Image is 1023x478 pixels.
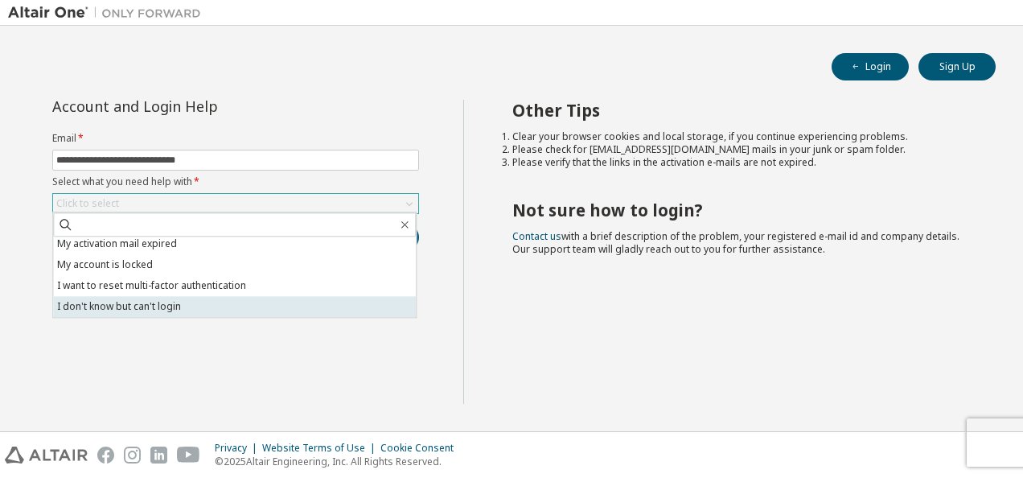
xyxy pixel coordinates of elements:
label: Select what you need help with [52,175,419,188]
li: Please verify that the links in the activation e-mails are not expired. [512,156,968,169]
div: Click to select [56,197,119,210]
button: Sign Up [918,53,996,80]
li: Clear your browser cookies and local storage, if you continue experiencing problems. [512,130,968,143]
img: instagram.svg [124,447,141,464]
img: facebook.svg [97,447,114,464]
button: Login [832,53,909,80]
li: My activation mail expired [53,233,416,254]
div: Click to select [53,194,418,213]
div: Cookie Consent [380,442,463,455]
label: Email [52,132,419,145]
a: Contact us [512,229,561,243]
h2: Other Tips [512,100,968,121]
img: Altair One [8,5,209,21]
img: youtube.svg [177,447,200,464]
img: linkedin.svg [150,447,167,464]
div: Account and Login Help [52,100,346,113]
div: Website Terms of Use [262,442,380,455]
li: Please check for [EMAIL_ADDRESS][DOMAIN_NAME] mails in your junk or spam folder. [512,143,968,156]
h2: Not sure how to login? [512,200,968,220]
p: © 2025 Altair Engineering, Inc. All Rights Reserved. [215,455,463,468]
div: Privacy [215,442,262,455]
img: altair_logo.svg [5,447,88,464]
span: with a brief description of the problem, your registered e-mail id and company details. Our suppo... [512,229,959,256]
